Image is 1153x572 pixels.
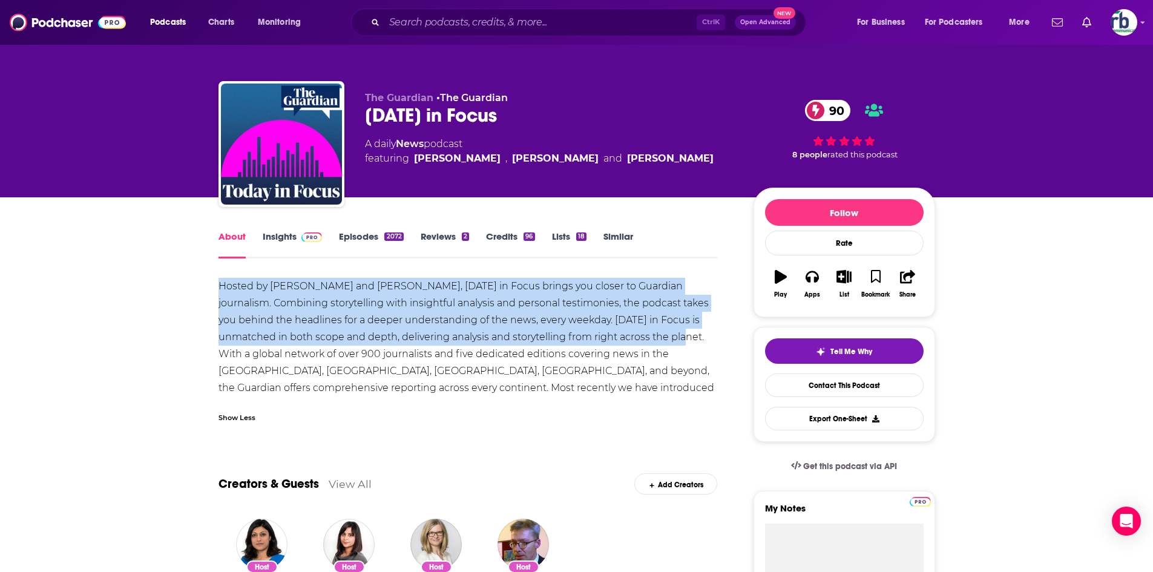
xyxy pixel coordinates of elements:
a: Nosheen Iqbal [414,151,501,166]
span: Open Advanced [740,19,790,25]
a: Show notifications dropdown [1047,12,1068,33]
img: Anushka Asthana [236,519,287,570]
a: Show notifications dropdown [1077,12,1096,33]
a: Helen Pidd [512,151,599,166]
a: The Guardian [440,92,508,104]
span: featuring [365,151,714,166]
img: Podchaser Pro [301,232,323,242]
button: open menu [917,13,1000,32]
button: open menu [142,13,202,32]
div: 2072 [384,232,403,241]
button: Apps [797,262,828,306]
button: Follow [765,199,924,226]
a: Charts [200,13,241,32]
a: InsightsPodchaser Pro [263,231,323,258]
span: Logged in as johannarb [1111,9,1137,36]
div: List [839,291,849,298]
button: Open AdvancedNew [735,15,796,30]
span: For Business [857,14,905,31]
span: Tell Me Why [830,347,872,357]
a: Contact This Podcast [765,373,924,397]
a: Credits96 [486,231,534,258]
span: Charts [208,14,234,31]
span: More [1009,14,1030,31]
button: open menu [1000,13,1045,32]
img: Today in Focus [221,84,342,205]
span: , [505,151,507,166]
div: Open Intercom Messenger [1112,507,1141,536]
span: and [603,151,622,166]
img: User Profile [1111,9,1137,36]
a: About [218,231,246,258]
a: View All [329,478,372,490]
img: Podchaser Pro [910,497,931,507]
a: Similar [603,231,633,258]
a: Anushka Asthana [627,151,714,166]
span: Monitoring [258,14,301,31]
button: open menu [849,13,920,32]
button: tell me why sparkleTell Me Why [765,338,924,364]
button: Bookmark [860,262,892,306]
div: 90 8 peoplerated this podcast [754,92,935,167]
a: Episodes2072 [339,231,403,258]
label: My Notes [765,502,924,524]
span: Get this podcast via API [803,461,897,472]
span: • [436,92,508,104]
div: Play [774,291,787,298]
span: rated this podcast [827,150,898,159]
div: Apps [804,291,820,298]
span: The Guardian [365,92,433,104]
button: Export One-Sheet [765,407,924,430]
button: List [828,262,859,306]
button: open menu [249,13,317,32]
img: tell me why sparkle [816,347,826,357]
a: News [396,138,424,150]
span: Podcasts [150,14,186,31]
a: 90 [805,100,850,121]
img: Patrick Wintour [498,519,549,570]
div: 18 [576,232,586,241]
div: Add Creators [634,473,717,495]
div: 96 [524,232,534,241]
img: Podchaser - Follow, Share and Rate Podcasts [10,11,126,34]
a: Reviews2 [421,231,469,258]
button: Play [765,262,797,306]
span: New [774,7,795,19]
input: Search podcasts, credits, & more... [384,13,697,32]
button: Show profile menu [1111,9,1137,36]
a: Creators & Guests [218,476,319,491]
a: Lists18 [552,231,586,258]
div: Share [899,291,916,298]
span: 90 [817,100,850,121]
span: For Podcasters [925,14,983,31]
div: 2 [462,232,469,241]
a: Pro website [910,495,931,507]
button: Share [892,262,923,306]
img: Helen Pidd [410,519,462,570]
div: A daily podcast [365,137,714,166]
div: Hosted by [PERSON_NAME] and [PERSON_NAME], [DATE] in Focus brings you closer to Guardian journali... [218,278,718,413]
div: Search podcasts, credits, & more... [363,8,818,36]
span: 8 people [792,150,827,159]
a: Get this podcast via API [781,452,907,481]
div: Rate [765,231,924,255]
div: Bookmark [861,291,890,298]
img: Nosheen Iqbal [323,519,375,570]
span: Ctrl K [697,15,725,30]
